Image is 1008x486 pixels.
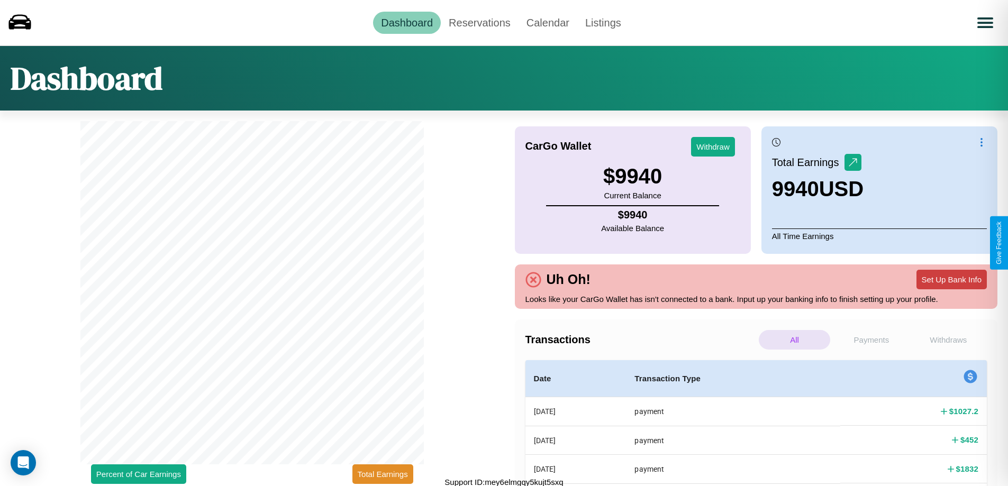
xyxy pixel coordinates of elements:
p: Looks like your CarGo Wallet has isn't connected to a bank. Input up your banking info to finish ... [525,292,987,306]
button: Open menu [970,8,1000,38]
h4: Date [534,372,618,385]
p: Total Earnings [772,153,844,172]
button: Set Up Bank Info [916,270,987,289]
a: Calendar [519,12,577,34]
button: Total Earnings [352,464,413,484]
div: Open Intercom Messenger [11,450,36,475]
h4: CarGo Wallet [525,140,592,152]
a: Listings [577,12,629,34]
th: [DATE] [525,455,626,483]
h3: $ 9940 [603,164,662,188]
th: [DATE] [525,397,626,426]
a: Dashboard [373,12,441,34]
p: Withdraws [913,330,984,350]
h1: Dashboard [11,57,162,100]
h4: Transactions [525,334,756,346]
h4: $ 1832 [956,463,978,474]
p: Current Balance [603,188,662,203]
th: [DATE] [525,426,626,454]
h4: Transaction Type [634,372,832,385]
th: payment [626,426,840,454]
div: Give Feedback [995,222,1003,264]
button: Withdraw [691,137,735,157]
th: payment [626,397,840,426]
h3: 9940 USD [772,177,864,201]
h4: Uh Oh! [541,272,596,287]
p: All Time Earnings [772,228,987,243]
a: Reservations [441,12,519,34]
h4: $ 9940 [601,209,664,221]
h4: $ 452 [960,434,978,445]
p: Payments [836,330,907,350]
th: payment [626,455,840,483]
p: Available Balance [601,221,664,235]
h4: $ 1027.2 [949,406,978,417]
p: All [759,330,830,350]
button: Percent of Car Earnings [91,464,186,484]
